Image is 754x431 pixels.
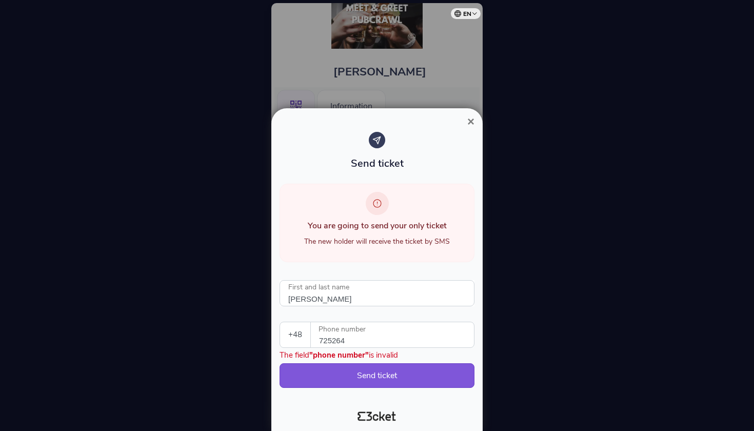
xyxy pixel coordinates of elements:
[467,114,474,128] span: ×
[295,237,458,246] div: The new holder will receive the ticket by SMS
[351,156,404,170] span: Send ticket
[280,280,358,295] label: First and last name
[280,363,474,388] button: Send ticket
[308,220,447,231] span: You are going to send your only ticket
[311,322,475,337] label: Phone number
[319,322,474,347] input: Phone number
[280,350,398,360] div: The field is invalid
[309,350,369,360] b: "phone number"
[280,280,474,306] input: First and last name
